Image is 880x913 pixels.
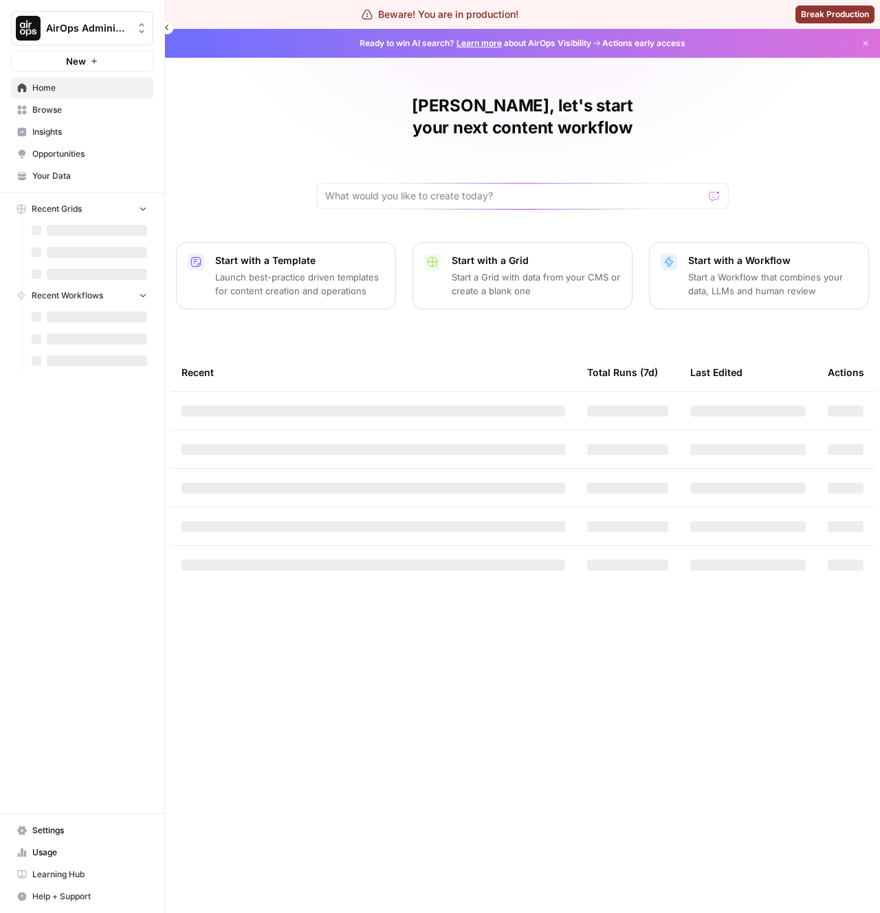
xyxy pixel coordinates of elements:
span: Browse [32,104,147,116]
span: Learning Hub [32,868,147,881]
div: Total Runs (7d) [587,353,658,391]
p: Start with a Grid [452,254,621,267]
a: Learn more [456,38,502,48]
p: Start a Workflow that combines your data, LLMs and human review [688,270,857,298]
div: Recent [181,353,565,391]
span: Actions early access [602,37,685,49]
span: Home [32,82,147,94]
a: Home [11,77,153,99]
input: What would you like to create today? [325,189,703,203]
img: AirOps Administrative Logo [16,16,41,41]
button: Help + Support [11,885,153,907]
button: Start with a TemplateLaunch best-practice driven templates for content creation and operations [176,242,396,309]
span: New [66,54,86,68]
a: Usage [11,841,153,863]
span: Usage [32,846,147,859]
span: Break Production [801,8,869,21]
h1: [PERSON_NAME], let's start your next content workflow [316,95,729,139]
span: Recent Workflows [32,289,103,302]
a: Settings [11,819,153,841]
span: AirOps Administrative [46,21,129,35]
a: Your Data [11,165,153,187]
div: Last Edited [690,353,742,391]
span: Your Data [32,170,147,182]
button: Recent Workflows [11,285,153,306]
a: Browse [11,99,153,121]
button: New [11,51,153,71]
a: Opportunities [11,143,153,165]
span: Settings [32,824,147,837]
p: Start with a Workflow [688,254,857,267]
a: Insights [11,121,153,143]
p: Launch best-practice driven templates for content creation and operations [215,270,384,298]
button: Workspace: AirOps Administrative [11,11,153,45]
button: Start with a GridStart a Grid with data from your CMS or create a blank one [412,242,632,309]
span: Ready to win AI search? about AirOps Visibility [360,37,591,49]
span: Help + Support [32,890,147,903]
button: Recent Grids [11,199,153,219]
div: Actions [828,353,864,391]
p: Start with a Template [215,254,384,267]
p: Start a Grid with data from your CMS or create a blank one [452,270,621,298]
div: Beware! You are in production! [362,8,518,21]
a: Learning Hub [11,863,153,885]
span: Recent Grids [32,203,82,215]
span: Opportunities [32,148,147,160]
button: Start with a WorkflowStart a Workflow that combines your data, LLMs and human review [649,242,869,309]
button: Break Production [795,5,874,23]
span: Insights [32,126,147,138]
